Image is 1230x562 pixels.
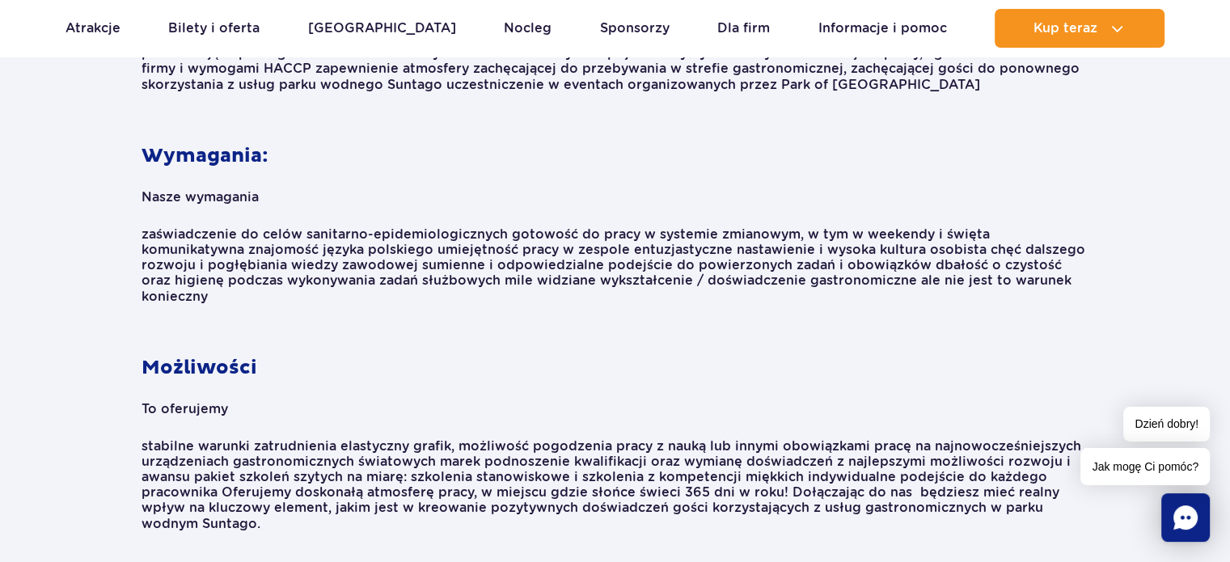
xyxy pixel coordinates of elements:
button: Kup teraz [995,9,1164,48]
a: Nocleg [504,9,552,48]
span: Kup teraz [1033,21,1097,36]
div: Chat [1161,493,1210,542]
a: Informacje i pomoc [818,9,947,48]
a: Dla firm [717,9,770,48]
span: Dzień dobry! [1123,407,1210,442]
span: Jak mogę Ci pomóc? [1080,448,1210,485]
p: Nasze wymagania [142,188,1088,207]
div: stabilne warunki zatrudnienia elastyczny grafik, możliwość pogodzenia pracy z nauką lub innymi ob... [142,399,1088,531]
a: [GEOGRAPHIC_DATA] [308,9,456,48]
a: Sponsorzy [600,9,670,48]
a: Atrakcje [66,9,120,48]
h3: Wymagania: [142,92,1088,168]
h3: Możliwości [142,304,1088,380]
div: zaświadczenie do celów sanitarno-epidemiologicznych gotowość do pracy w systemie zmianowym, w tym... [142,188,1088,304]
p: To oferujemy [142,399,1088,419]
a: Bilety i oferta [168,9,260,48]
